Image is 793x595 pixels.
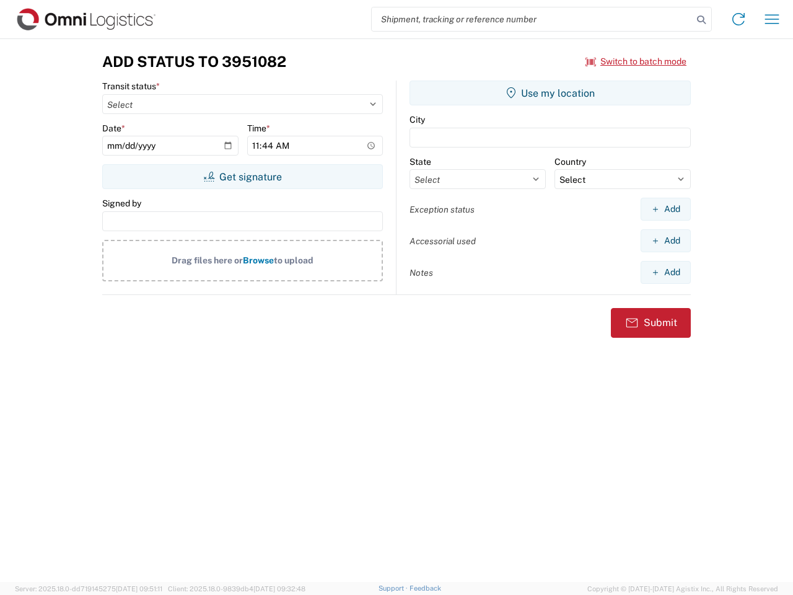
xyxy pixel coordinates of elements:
[102,81,160,92] label: Transit status
[641,261,691,284] button: Add
[379,584,410,592] a: Support
[410,267,433,278] label: Notes
[116,585,162,593] span: [DATE] 09:51:11
[247,123,270,134] label: Time
[102,164,383,189] button: Get signature
[641,229,691,252] button: Add
[102,198,141,209] label: Signed by
[15,585,162,593] span: Server: 2025.18.0-dd719145275
[585,51,686,72] button: Switch to batch mode
[611,308,691,338] button: Submit
[168,585,305,593] span: Client: 2025.18.0-9839db4
[372,7,693,31] input: Shipment, tracking or reference number
[410,114,425,125] label: City
[410,156,431,167] label: State
[410,584,441,592] a: Feedback
[554,156,586,167] label: Country
[587,583,778,594] span: Copyright © [DATE]-[DATE] Agistix Inc., All Rights Reserved
[253,585,305,593] span: [DATE] 09:32:48
[102,123,125,134] label: Date
[102,53,286,71] h3: Add Status to 3951082
[243,255,274,265] span: Browse
[410,204,475,215] label: Exception status
[641,198,691,221] button: Add
[172,255,243,265] span: Drag files here or
[274,255,313,265] span: to upload
[410,81,691,105] button: Use my location
[410,236,476,247] label: Accessorial used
